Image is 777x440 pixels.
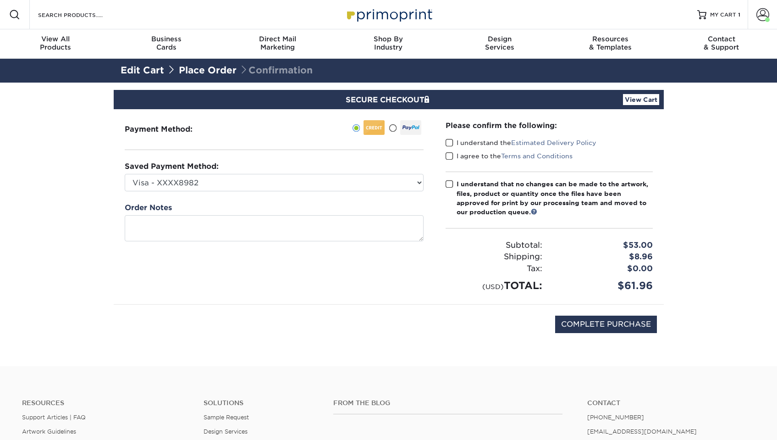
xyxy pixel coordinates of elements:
[125,202,172,213] label: Order Notes
[587,399,755,407] a: Contact
[555,316,657,333] input: COMPLETE PURCHASE
[439,251,549,263] div: Shipping:
[710,11,736,19] span: MY CART
[121,65,164,76] a: Edit Cart
[587,428,697,435] a: [EMAIL_ADDRESS][DOMAIN_NAME]
[446,151,573,161] label: I agree to the
[37,9,127,20] input: SEARCH PRODUCTS.....
[555,35,666,51] div: & Templates
[343,5,435,24] img: Primoprint
[666,35,777,43] span: Contact
[111,35,222,51] div: Cards
[222,35,333,51] div: Marketing
[111,35,222,43] span: Business
[549,239,660,251] div: $53.00
[346,95,432,104] span: SECURE CHECKOUT
[22,414,86,421] a: Support Articles | FAQ
[446,138,596,147] label: I understand the
[204,428,248,435] a: Design Services
[446,120,653,131] div: Please confirm the following:
[549,263,660,275] div: $0.00
[666,35,777,51] div: & Support
[444,35,555,51] div: Services
[204,399,320,407] h4: Solutions
[179,65,237,76] a: Place Order
[22,399,190,407] h4: Resources
[555,35,666,43] span: Resources
[111,29,222,59] a: BusinessCards
[738,11,740,18] span: 1
[439,263,549,275] div: Tax:
[125,125,215,134] h3: Payment Method:
[666,29,777,59] a: Contact& Support
[204,414,249,421] a: Sample Request
[587,414,644,421] a: [PHONE_NUMBER]
[439,239,549,251] div: Subtotal:
[549,251,660,263] div: $8.96
[623,94,659,105] a: View Cart
[222,35,333,43] span: Direct Mail
[555,29,666,59] a: Resources& Templates
[222,29,333,59] a: Direct MailMarketing
[333,35,444,43] span: Shop By
[511,139,596,146] a: Estimated Delivery Policy
[439,278,549,293] div: TOTAL:
[482,283,504,290] small: (USD)
[125,161,219,172] label: Saved Payment Method:
[333,29,444,59] a: Shop ByIndustry
[444,35,555,43] span: Design
[239,65,313,76] span: Confirmation
[444,29,555,59] a: DesignServices
[457,179,653,217] div: I understand that no changes can be made to the artwork, files, product or quantity once the file...
[501,152,573,160] a: Terms and Conditions
[333,35,444,51] div: Industry
[549,278,660,293] div: $61.96
[333,399,562,407] h4: From the Blog
[22,428,76,435] a: Artwork Guidelines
